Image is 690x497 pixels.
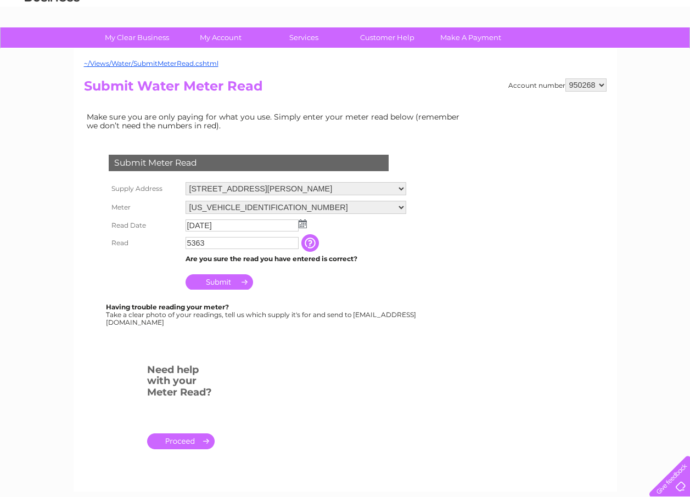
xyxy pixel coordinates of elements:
[342,27,433,48] a: Customer Help
[109,155,389,171] div: Submit Meter Read
[183,252,409,266] td: Are you sure the read you have entered is correct?
[186,274,253,290] input: Submit
[106,217,183,234] th: Read Date
[425,27,516,48] a: Make A Payment
[106,234,183,252] th: Read
[84,59,218,67] a: ~/Views/Water/SubmitMeterRead.cshtml
[86,6,605,53] div: Clear Business is a trading name of Verastar Limited (registered in [GEOGRAPHIC_DATA] No. 3667643...
[301,234,321,252] input: Information
[106,303,229,311] b: Having trouble reading your meter?
[106,303,418,326] div: Take a clear photo of your readings, tell us which supply it's for and send to [EMAIL_ADDRESS][DO...
[84,110,468,133] td: Make sure you are only paying for what you use. Simply enter your meter read below (remember we d...
[147,433,215,449] a: .
[654,47,680,55] a: Log out
[594,47,610,55] a: Blog
[24,29,80,62] img: logo.png
[106,179,183,198] th: Supply Address
[555,47,588,55] a: Telecoms
[84,78,607,99] h2: Submit Water Meter Read
[483,5,559,19] a: 0333 014 3131
[175,27,266,48] a: My Account
[147,362,215,404] h3: Need help with your Meter Read?
[106,198,183,217] th: Meter
[617,47,644,55] a: Contact
[92,27,182,48] a: My Clear Business
[508,78,607,92] div: Account number
[259,27,349,48] a: Services
[497,47,518,55] a: Water
[299,219,307,228] img: ...
[524,47,548,55] a: Energy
